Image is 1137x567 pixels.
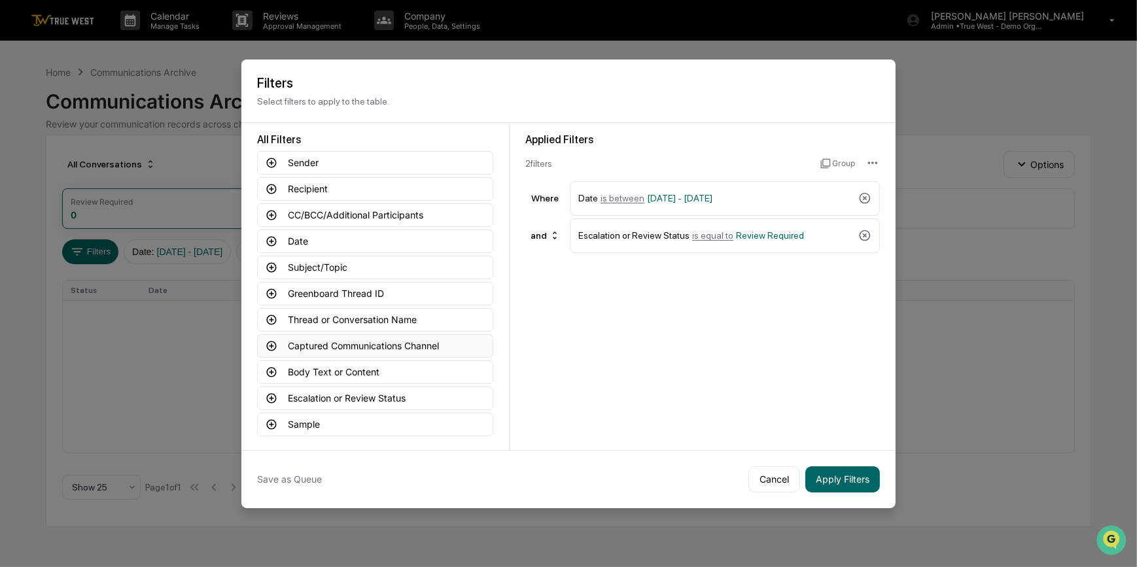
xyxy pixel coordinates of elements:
[748,466,800,492] button: Cancel
[647,193,712,203] span: [DATE] - [DATE]
[820,153,855,174] button: Group
[578,187,853,210] div: Date
[257,203,493,227] button: CC/BCC/Additional Participants
[13,191,24,201] div: 🔎
[257,308,493,332] button: Thread or Conversation Name
[525,158,810,169] div: 2 filter s
[736,230,804,241] span: Review Required
[257,466,322,492] button: Save as Queue
[257,151,493,175] button: Sender
[1095,524,1130,559] iframe: Open customer support
[525,133,880,146] div: Applied Filters
[90,160,167,183] a: 🗄️Attestations
[257,256,493,279] button: Subject/Topic
[257,230,493,253] button: Date
[13,27,238,48] p: How can we help?
[44,100,215,113] div: Start new chat
[92,221,158,232] a: Powered byPylon
[257,133,493,146] div: All Filters
[95,166,105,177] div: 🗄️
[108,165,162,178] span: Attestations
[130,222,158,232] span: Pylon
[222,104,238,120] button: Start new chat
[525,193,565,203] div: Where
[257,282,493,305] button: Greenboard Thread ID
[601,193,644,203] span: is between
[13,166,24,177] div: 🖐️
[257,177,493,201] button: Recipient
[257,387,493,410] button: Escalation or Review Status
[257,413,493,436] button: Sample
[692,230,733,241] span: is equal to
[8,184,88,208] a: 🔎Data Lookup
[257,360,493,384] button: Body Text or Content
[257,75,880,91] h2: Filters
[525,225,565,246] div: and
[805,466,880,492] button: Apply Filters
[257,96,880,107] p: Select filters to apply to the table.
[257,334,493,358] button: Captured Communications Channel
[26,165,84,178] span: Preclearance
[44,113,166,124] div: We're available if you need us!
[578,224,853,247] div: Escalation or Review Status
[26,190,82,203] span: Data Lookup
[13,100,37,124] img: 1746055101610-c473b297-6a78-478c-a979-82029cc54cd1
[8,160,90,183] a: 🖐️Preclearance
